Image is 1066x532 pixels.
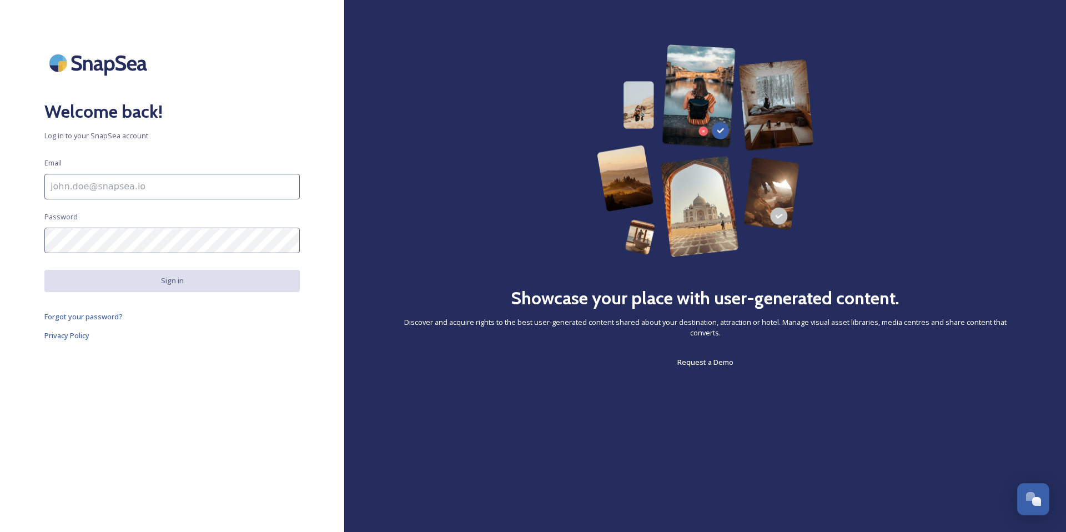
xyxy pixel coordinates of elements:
[1017,483,1049,515] button: Open Chat
[677,355,733,369] a: Request a Demo
[44,312,123,322] span: Forgot your password?
[44,158,62,168] span: Email
[389,317,1022,338] span: Discover and acquire rights to the best user-generated content shared about your destination, att...
[677,357,733,367] span: Request a Demo
[44,270,300,292] button: Sign in
[44,44,155,82] img: SnapSea Logo
[44,329,300,342] a: Privacy Policy
[44,330,89,340] span: Privacy Policy
[44,174,300,199] input: john.doe@snapsea.io
[511,285,899,312] h2: Showcase your place with user-generated content.
[597,44,814,257] img: 63b42ca75bacad526042e722_Group%20154-p-800.png
[44,212,78,222] span: Password
[44,131,300,141] span: Log in to your SnapSea account
[44,98,300,125] h2: Welcome back!
[44,310,300,323] a: Forgot your password?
